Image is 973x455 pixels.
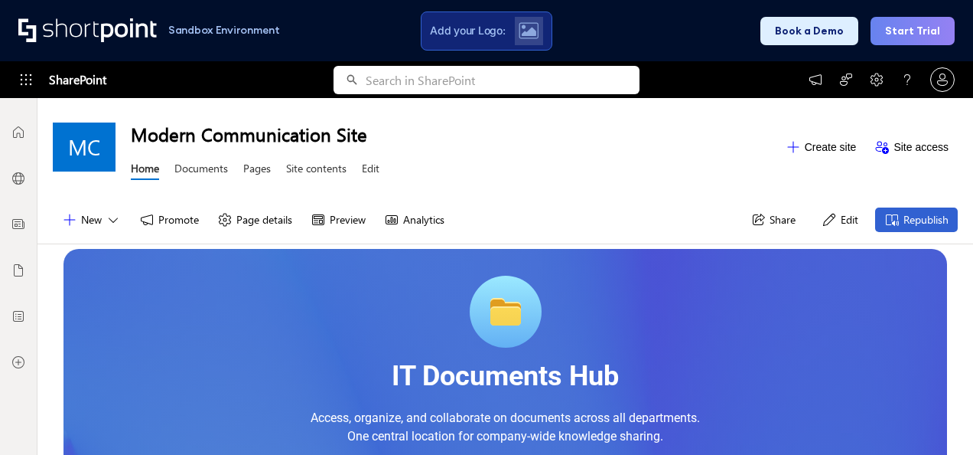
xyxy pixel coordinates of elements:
input: Search in SharePoint [366,66,639,94]
button: Book a Demo [760,17,858,45]
button: Republish [875,208,958,232]
iframe: Chat Widget [698,277,973,455]
a: Edit [362,161,379,180]
span: SharePoint [49,61,106,98]
button: Edit [812,208,867,232]
strong: IT Documents Hub [392,360,619,392]
button: Create site [776,135,866,159]
button: Site access [865,135,958,159]
h1: Sandbox Environment [168,26,280,34]
button: New [53,208,130,232]
button: Page details [208,208,301,232]
button: Preview [301,208,375,232]
span: Access, organize, and collaborate on documents across all departments. [311,411,700,425]
button: Share [741,208,805,232]
button: Start Trial [870,17,955,45]
h1: Modern Communication Site [131,122,776,146]
a: Pages [243,161,271,180]
a: Documents [174,161,228,180]
button: Promote [130,208,208,232]
a: Site contents [286,161,347,180]
span: MC [68,135,100,159]
img: Upload logo [519,22,539,39]
span: Add your Logo: [430,24,505,38]
a: Home [131,161,159,180]
span: One central location for company-wide knowledge sharing. [347,429,663,444]
button: Analytics [375,208,454,232]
